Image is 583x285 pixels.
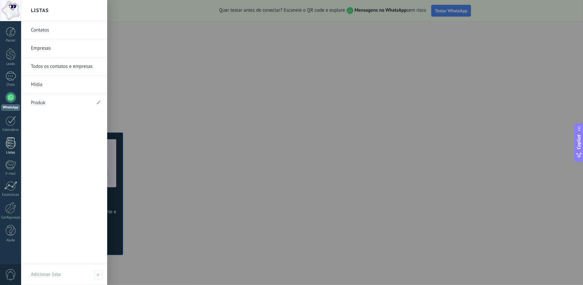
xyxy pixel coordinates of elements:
[1,238,20,242] div: Ajuda
[31,39,101,57] a: Empresas
[1,128,20,132] div: Calendário
[31,94,91,112] a: Produk
[31,57,101,76] a: Todos os contatos e empresas
[1,172,20,176] div: E-mail
[31,271,61,278] span: Adicionar lista
[31,0,49,21] h2: Listas
[1,151,20,155] div: Listas
[31,21,101,39] a: Contatos
[1,216,20,220] div: Configurações
[1,39,20,43] div: Painel
[31,76,101,94] a: Mídia
[1,62,20,66] div: Leads
[94,270,102,279] span: Adicionar lista
[1,83,20,87] div: Chats
[1,193,20,197] div: Estatísticas
[1,105,20,111] div: WhatsApp
[576,135,582,150] span: Copilot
